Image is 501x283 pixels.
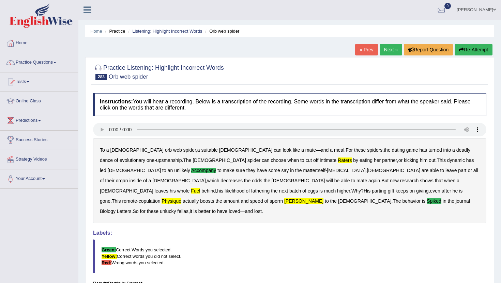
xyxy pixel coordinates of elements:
b: [DEMOGRAPHIC_DATA] [272,178,325,183]
b: of [100,178,104,183]
b: decreases [221,178,243,183]
b: the [330,198,337,204]
b: much [324,188,336,194]
b: spider [247,157,260,163]
b: into [443,147,451,153]
b: her [374,157,381,163]
b: they [246,168,255,173]
b: these [354,147,366,153]
b: to [162,168,166,173]
b: [DEMOGRAPHIC_DATA] [100,188,153,194]
b: orb [165,147,172,153]
b: a [457,178,459,183]
b: his [170,188,176,194]
b: self [318,168,325,173]
b: spider [183,147,196,153]
b: fathering [251,188,270,194]
a: Practice Questions [0,53,78,70]
b: behind [201,188,216,194]
b: some [268,168,280,173]
b: Why [351,188,361,194]
b: to [440,168,444,173]
b: to [325,198,329,204]
b: make [223,168,234,173]
b: His [364,188,370,194]
b: suitable [201,147,218,153]
b: has [420,147,427,153]
b: raters [338,157,352,163]
a: Home [90,29,102,34]
b: sure [236,168,245,173]
b: when [288,157,299,163]
b: parting [372,188,386,194]
b: is [459,188,462,194]
b: and [321,147,329,153]
b: that [435,178,443,183]
b: after [442,188,451,194]
b: his [217,188,223,194]
b: these [147,209,158,214]
b: upsmanship [156,157,182,163]
b: a [301,147,304,153]
b: speed [250,198,263,204]
b: kicking [404,157,419,163]
b: deadly [456,147,470,153]
b: can [274,147,282,153]
b: This [437,157,445,163]
b: an [168,168,173,173]
b: the [384,147,390,153]
b: boosts [200,198,214,204]
b: of [143,178,147,183]
b: [DEMOGRAPHIC_DATA] [108,168,161,173]
b: organ [116,178,128,183]
b: out [429,157,435,163]
button: Report Question [404,44,453,55]
b: or [398,157,403,163]
b: part [458,168,466,173]
b: for [140,209,146,214]
b: dance [100,157,113,163]
b: This [112,198,121,204]
b: For [346,147,353,153]
a: Strategy Videos [0,150,78,167]
b: be [334,178,340,183]
b: [MEDICAL_DATA] [327,168,365,173]
b: which [207,178,219,183]
b: to [300,157,304,163]
b: To [100,147,105,153]
b: loved [229,209,240,214]
b: [DEMOGRAPHIC_DATA] [367,168,420,173]
b: able [430,168,439,173]
a: Predictions [0,111,78,128]
b: Red: [102,260,111,265]
b: [DEMOGRAPHIC_DATA] [219,147,273,153]
b: of [264,198,269,204]
b: on [410,188,415,194]
b: Green: [102,247,116,252]
b: gift [388,188,394,194]
a: Listening: Highlight Incorrect Words [132,29,202,34]
blockquote: Correct Words you selected. Correct words you did not select. Wrong words you selected. [93,239,486,273]
b: off [313,157,318,163]
b: Letters [117,209,132,214]
b: batch [289,188,301,194]
b: in [443,198,446,204]
b: can [262,157,270,163]
b: say [282,168,289,173]
b: fuel [191,188,200,194]
b: The [183,157,191,163]
li: Orb web spider [203,28,239,34]
a: Success Stories [0,131,78,148]
b: to [212,209,216,214]
b: Instructions: [100,99,133,104]
h2: Practice Listening: Highlight Incorrect Words [93,63,224,80]
a: Tests [0,72,78,89]
b: behavior [402,198,421,204]
b: partner [382,157,397,163]
button: Re-Attempt [455,44,492,55]
b: he [453,188,458,194]
b: Biology [100,209,116,214]
b: again [368,178,380,183]
b: keeps [395,188,408,194]
b: one [147,157,154,163]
